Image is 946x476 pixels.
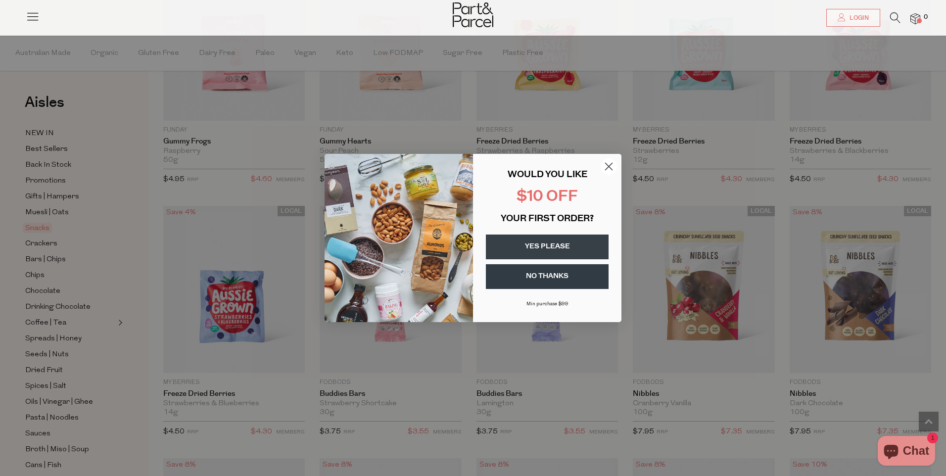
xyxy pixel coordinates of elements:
span: 0 [921,13,930,22]
button: NO THANKS [486,264,609,289]
inbox-online-store-chat: Shopify online store chat [875,436,938,468]
span: $10 OFF [517,190,578,205]
span: WOULD YOU LIKE [508,171,587,180]
button: Close dialog [600,158,617,175]
span: YOUR FIRST ORDER? [501,215,594,224]
a: Login [826,9,880,27]
img: 43fba0fb-7538-40bc-babb-ffb1a4d097bc.jpeg [325,154,473,322]
span: Min purchase $99 [526,301,568,307]
button: YES PLEASE [486,235,609,259]
img: Part&Parcel [453,2,493,27]
a: 0 [910,13,920,24]
span: Login [847,14,869,22]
